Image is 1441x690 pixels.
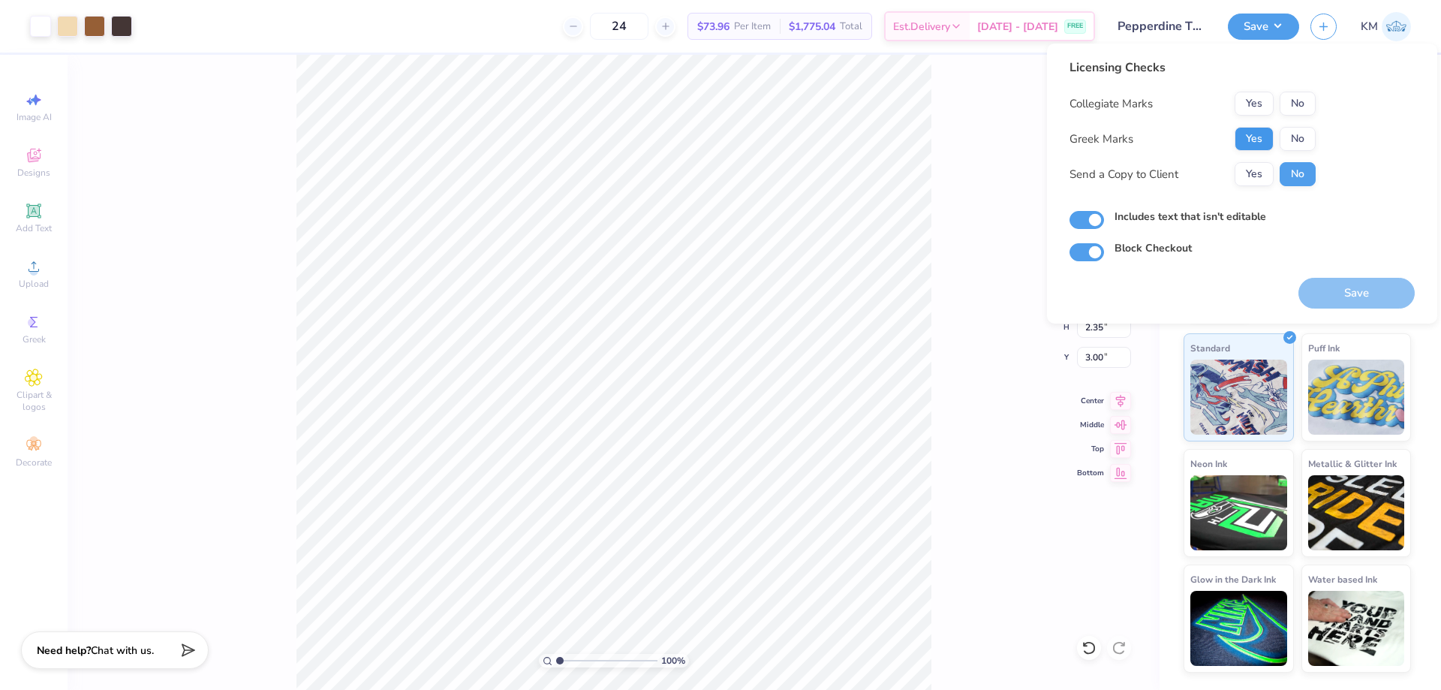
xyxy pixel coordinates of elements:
[789,19,835,35] span: $1,775.04
[1280,92,1316,116] button: No
[8,389,60,413] span: Clipart & logos
[1106,11,1217,41] input: Untitled Design
[1190,456,1227,472] span: Neon Ink
[1077,420,1104,430] span: Middle
[37,643,91,658] strong: Need help?
[1228,14,1299,40] button: Save
[1308,456,1397,472] span: Metallic & Glitter Ink
[1280,162,1316,186] button: No
[1077,468,1104,478] span: Bottom
[16,222,52,234] span: Add Text
[1190,360,1287,435] img: Standard
[893,19,950,35] span: Est. Delivery
[1280,127,1316,151] button: No
[1361,18,1378,35] span: KM
[1308,591,1405,666] img: Water based Ink
[23,333,46,345] span: Greek
[1077,444,1104,454] span: Top
[17,167,50,179] span: Designs
[977,19,1058,35] span: [DATE] - [DATE]
[1069,166,1178,183] div: Send a Copy to Client
[1190,571,1276,587] span: Glow in the Dark Ink
[16,456,52,469] span: Decorate
[1235,92,1274,116] button: Yes
[1190,340,1230,356] span: Standard
[590,13,648,40] input: – –
[19,278,49,290] span: Upload
[1361,12,1411,41] a: KM
[1077,396,1104,406] span: Center
[17,111,52,123] span: Image AI
[1382,12,1411,41] img: Karl Michael Narciza
[1190,591,1287,666] img: Glow in the Dark Ink
[1069,95,1153,113] div: Collegiate Marks
[1308,360,1405,435] img: Puff Ink
[1115,240,1192,256] label: Block Checkout
[840,19,862,35] span: Total
[1069,59,1316,77] div: Licensing Checks
[91,643,154,658] span: Chat with us.
[1235,127,1274,151] button: Yes
[1235,162,1274,186] button: Yes
[1115,209,1266,224] label: Includes text that isn't editable
[1308,475,1405,550] img: Metallic & Glitter Ink
[697,19,730,35] span: $73.96
[1308,571,1377,587] span: Water based Ink
[1308,340,1340,356] span: Puff Ink
[1067,21,1083,32] span: FREE
[1190,475,1287,550] img: Neon Ink
[1069,131,1133,148] div: Greek Marks
[734,19,771,35] span: Per Item
[661,654,685,667] span: 100 %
